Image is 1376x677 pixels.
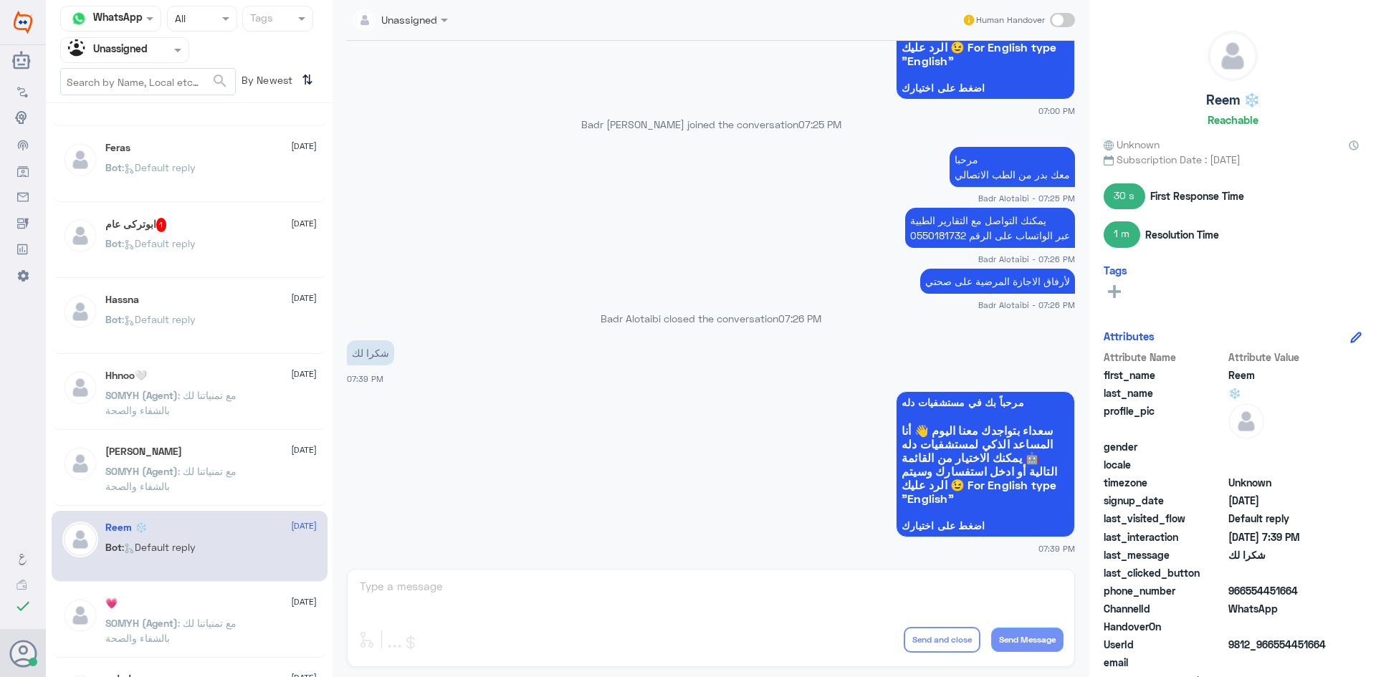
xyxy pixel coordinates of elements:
img: defaultAdmin.png [62,218,98,254]
span: 07:25 PM [798,118,841,130]
span: search [211,72,229,90]
p: 23/8/2025, 7:25 PM [950,147,1075,187]
span: SOMYH (Agent) [105,389,178,401]
span: 1 m [1104,221,1140,247]
span: اضغط على اختيارك [902,520,1069,532]
button: Send Message [991,628,1064,652]
img: Widebot Logo [14,11,32,34]
span: profile_pic [1104,403,1225,436]
span: [DATE] [291,368,317,380]
button: search [211,69,229,93]
span: 2025-08-23T15:59:39.119Z [1228,493,1332,508]
span: : Default reply [122,541,196,553]
span: 30 s [1104,183,1145,209]
span: SOMYH (Agent) [105,617,178,629]
p: 23/8/2025, 7:39 PM [347,340,394,365]
span: [DATE] [291,443,317,456]
span: : Default reply [122,237,196,249]
img: whatsapp.png [68,8,90,29]
span: HandoverOn [1104,619,1225,634]
span: ChannelId [1104,601,1225,616]
div: Tags [248,10,273,29]
span: UserId [1104,637,1225,652]
button: Avatar [9,640,37,667]
span: [DATE] [291,140,317,153]
span: Subscription Date : [DATE] [1104,152,1362,167]
p: Badr Alotaibi closed the conversation [347,311,1075,326]
span: last_message [1104,547,1225,562]
span: Human Handover [976,14,1045,27]
img: defaultAdmin.png [62,597,98,633]
span: By Newest [236,68,296,97]
i: check [14,597,32,615]
span: سعداء بتواجدك معنا اليوم 👋 أنا المساعد الذكي لمستشفيات دله 🤖 يمكنك الاختيار من القائمة التالية أو... [902,423,1069,505]
span: : Default reply [122,313,196,325]
i: ⇅ [302,68,313,92]
span: signup_date [1104,493,1225,508]
span: null [1228,439,1332,454]
span: 07:39 PM [347,374,383,383]
span: Badr Alotaibi - 07:26 PM [978,253,1075,265]
span: Attribute Value [1228,350,1332,365]
span: Badr Alotaibi - 07:26 PM [978,299,1075,311]
p: 23/8/2025, 7:26 PM [905,208,1075,248]
span: locale [1104,457,1225,472]
span: Resolution Time [1145,227,1219,242]
span: [DATE] [291,595,317,608]
span: 966554451664 [1228,583,1332,598]
p: 23/8/2025, 7:26 PM [920,269,1075,294]
span: Reem [1228,368,1332,383]
span: null [1228,619,1332,634]
span: Bot [105,313,122,325]
span: null [1228,655,1332,670]
input: Search by Name, Local etc… [61,69,235,95]
h5: Hhnoo🤍 [105,370,147,382]
img: Unassigned.svg [68,39,90,61]
span: SOMYH (Agent) [105,465,178,477]
h5: Reem ❄️ [105,522,147,534]
span: Badr Alotaibi - 07:25 PM [978,192,1075,204]
span: First Response Time [1150,188,1244,203]
span: [DATE] [291,519,317,532]
span: Unknown [1104,137,1160,152]
span: last_visited_flow [1104,511,1225,526]
span: اضغط على اختيارك [902,82,1069,94]
span: null [1228,565,1332,580]
h6: Attributes [1104,330,1155,342]
h6: Tags [1104,264,1127,277]
span: timezone [1104,475,1225,490]
span: gender [1104,439,1225,454]
p: Badr [PERSON_NAME] joined the conversation [347,117,1075,132]
span: 07:00 PM [1038,105,1075,117]
h5: Feras [105,142,130,154]
span: Default reply [1228,511,1332,526]
span: : Default reply [122,161,196,173]
img: defaultAdmin.png [1208,32,1257,80]
span: last_interaction [1104,529,1225,544]
span: 9812_966554451664 [1228,637,1332,652]
span: last_clicked_button [1104,565,1225,580]
button: Send and close [904,627,980,653]
span: 2 [1228,601,1332,616]
span: last_name [1104,385,1225,400]
span: 1 [156,218,167,232]
h6: Reachable [1208,113,1258,126]
span: 2025-08-23T16:39:17.611Z [1228,529,1332,544]
img: defaultAdmin.png [62,522,98,557]
span: ❄️ [1228,385,1332,400]
span: null [1228,457,1332,472]
h5: Hassna [105,294,139,306]
h5: خالد خليل النجدي [105,446,182,458]
h5: Reem ❄️ [1206,92,1260,108]
img: defaultAdmin.png [62,446,98,481]
span: Bot [105,541,122,553]
img: defaultAdmin.png [1228,403,1264,439]
span: first_name [1104,368,1225,383]
span: Bot [105,237,122,249]
span: Unknown [1228,475,1332,490]
span: Bot [105,161,122,173]
span: شكرا لك [1228,547,1332,562]
img: defaultAdmin.png [62,294,98,330]
span: [DATE] [291,292,317,304]
span: email [1104,655,1225,670]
